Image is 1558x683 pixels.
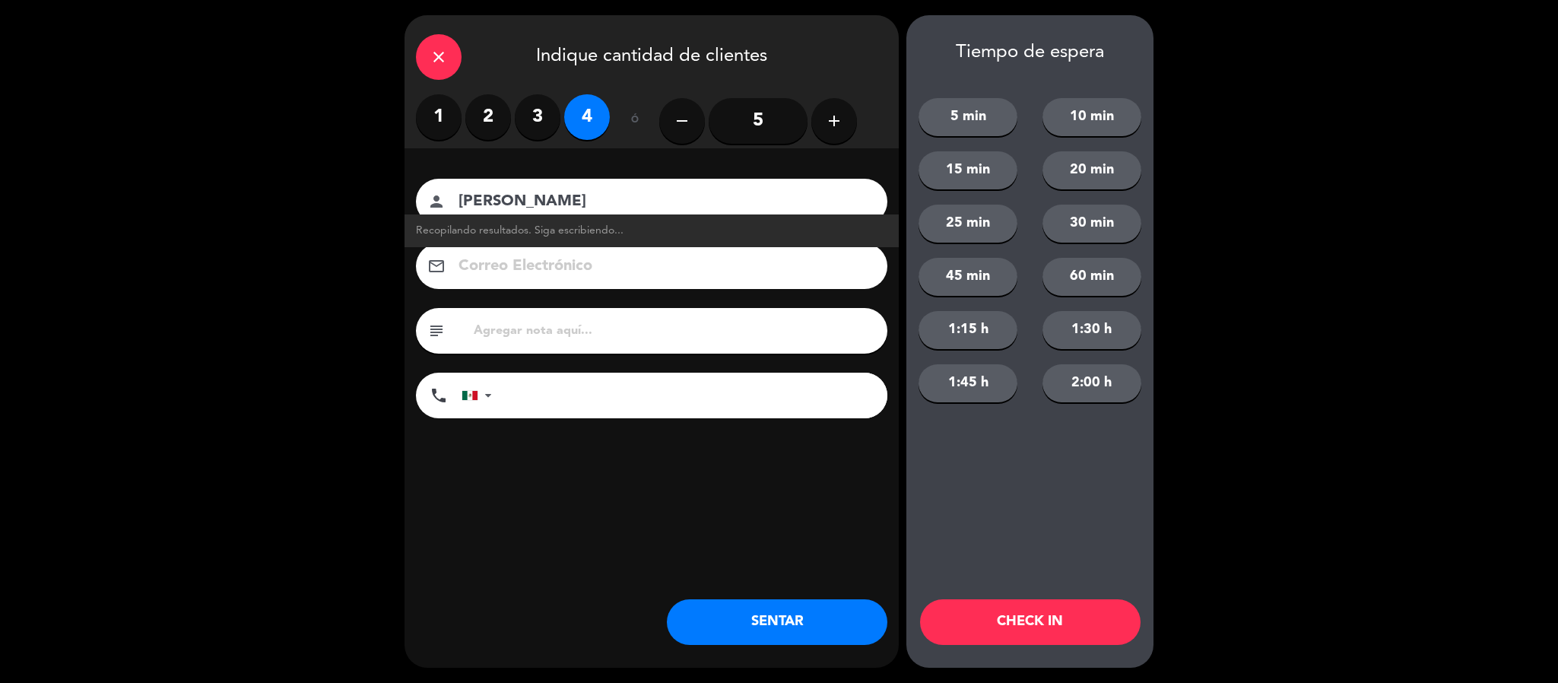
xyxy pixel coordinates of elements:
button: remove [659,98,705,144]
i: person [427,192,446,211]
button: SENTAR [667,599,887,645]
input: Nombre del cliente [457,189,868,215]
i: phone [430,386,448,405]
button: 25 min [919,205,1017,243]
i: subject [427,322,446,340]
button: 30 min [1042,205,1141,243]
button: 10 min [1042,98,1141,136]
input: Correo Electrónico [457,253,868,280]
label: 2 [465,94,511,140]
button: CHECK IN [920,599,1141,645]
button: 60 min [1042,258,1141,296]
button: 1:30 h [1042,311,1141,349]
button: 20 min [1042,151,1141,189]
i: close [430,48,448,66]
button: 45 min [919,258,1017,296]
div: Tiempo de espera [906,42,1153,64]
button: 1:45 h [919,364,1017,402]
div: Mexico (México): +52 [462,373,497,418]
i: email [427,257,446,275]
button: add [811,98,857,144]
button: 15 min [919,151,1017,189]
div: Indique cantidad de clientes [405,15,899,94]
button: 2:00 h [1042,364,1141,402]
i: add [825,112,843,130]
i: remove [673,112,691,130]
span: Recopilando resultados. Siga escribiendo... [416,222,624,240]
input: Agregar nota aquí... [472,320,876,341]
button: 5 min [919,98,1017,136]
label: 3 [515,94,560,140]
button: 1:15 h [919,311,1017,349]
div: ó [610,94,659,148]
label: 4 [564,94,610,140]
label: 1 [416,94,462,140]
